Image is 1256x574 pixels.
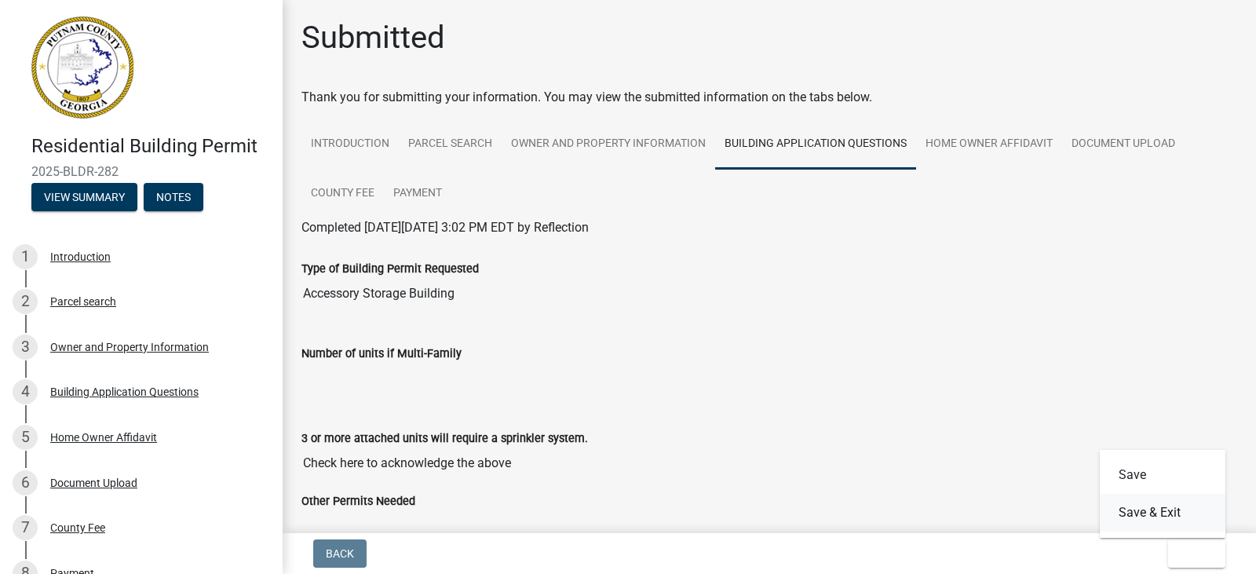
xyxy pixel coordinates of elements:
[50,432,157,443] div: Home Owner Affidavit
[301,19,445,57] h1: Submitted
[301,169,384,219] a: County Fee
[301,349,462,360] label: Number of units if Multi-Family
[13,379,38,404] div: 4
[1062,119,1185,170] a: Document Upload
[13,515,38,540] div: 7
[13,335,38,360] div: 3
[50,296,116,307] div: Parcel search
[13,470,38,495] div: 6
[50,386,199,397] div: Building Application Questions
[301,264,479,275] label: Type of Building Permit Requested
[916,119,1062,170] a: Home Owner Affidavit
[50,251,111,262] div: Introduction
[50,342,209,353] div: Owner and Property Information
[1181,547,1203,560] span: Exit
[1100,450,1225,538] div: Exit
[301,119,399,170] a: Introduction
[144,183,203,211] button: Notes
[1100,456,1225,494] button: Save
[1168,539,1225,568] button: Exit
[384,169,451,219] a: Payment
[301,496,415,507] label: Other Permits Needed
[31,16,133,119] img: Putnam County, Georgia
[50,477,137,488] div: Document Upload
[502,119,715,170] a: Owner and Property Information
[399,119,502,170] a: Parcel search
[301,220,589,235] span: Completed [DATE][DATE] 3:02 PM EDT by Reflection
[326,547,354,560] span: Back
[31,164,251,179] span: 2025-BLDR-282
[313,539,367,568] button: Back
[13,289,38,314] div: 2
[50,522,105,533] div: County Fee
[31,183,137,211] button: View Summary
[301,88,1237,107] div: Thank you for submitting your information. You may view the submitted information on the tabs below.
[1100,494,1225,532] button: Save & Exit
[31,192,137,204] wm-modal-confirm: Summary
[715,119,916,170] a: Building Application Questions
[13,244,38,269] div: 1
[144,192,203,204] wm-modal-confirm: Notes
[301,433,588,444] label: 3 or more attached units will require a sprinkler system.
[31,135,270,158] h4: Residential Building Permit
[13,425,38,450] div: 5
